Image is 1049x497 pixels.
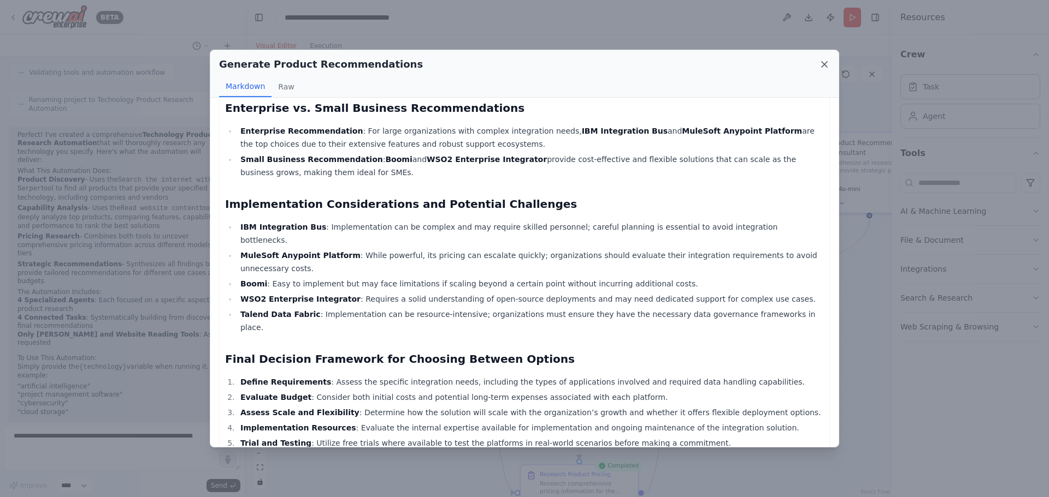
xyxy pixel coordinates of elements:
[237,153,824,179] li: : and provide cost-effective and flexible solutions that can scale as the business grows, making ...
[237,249,824,275] li: : While powerful, its pricing can escalate quickly; organizations should evaluate their integrati...
[237,421,824,434] li: : Evaluate the internal expertise available for implementation and ongoing maintenance of the int...
[240,408,360,417] strong: Assess Scale and Flexibility
[237,406,824,419] li: : Determine how the solution will scale with the organization’s growth and whether it offers flex...
[582,127,668,135] strong: IBM Integration Bus
[240,295,361,303] strong: WSO2 Enterprise Integrator
[240,279,267,288] strong: Boomi
[240,378,331,386] strong: Define Requirements
[237,220,824,247] li: : Implementation can be complex and may require skilled personnel; careful planning is essential ...
[237,292,824,306] li: : Requires a solid understanding of open-source deployments and may need dedicated support for co...
[225,196,824,212] h2: Implementation Considerations and Potential Challenges
[225,351,824,367] h2: Final Decision Framework for Choosing Between Options
[240,310,321,319] strong: Talend Data Fabric
[237,308,824,334] li: : Implementation can be resource-intensive; organizations must ensure they have the necessary dat...
[237,436,824,450] li: : Utilize free trials where available to test the platforms in real-world scenarios before making...
[240,251,361,260] strong: MuleSoft Anypoint Platform
[385,155,412,164] strong: Boomi
[240,155,383,164] strong: Small Business Recommendation
[240,393,311,402] strong: Evaluate Budget
[219,76,272,97] button: Markdown
[240,127,363,135] strong: Enterprise Recommendation
[682,127,802,135] strong: MuleSoft Anypoint Platform
[237,375,824,388] li: : Assess the specific integration needs, including the types of applications involved and require...
[240,223,326,231] strong: IBM Integration Bus
[225,100,824,116] h2: Enterprise vs. Small Business Recommendations
[237,124,824,151] li: : For large organizations with complex integration needs, and are the top choices due to their ex...
[219,57,423,72] h2: Generate Product Recommendations
[427,155,547,164] strong: WSO2 Enterprise Integrator
[237,391,824,404] li: : Consider both initial costs and potential long-term expenses associated with each platform.
[240,423,356,432] strong: Implementation Resources
[272,76,300,97] button: Raw
[237,277,824,290] li: : Easy to implement but may face limitations if scaling beyond a certain point without incurring ...
[240,439,311,447] strong: Trial and Testing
